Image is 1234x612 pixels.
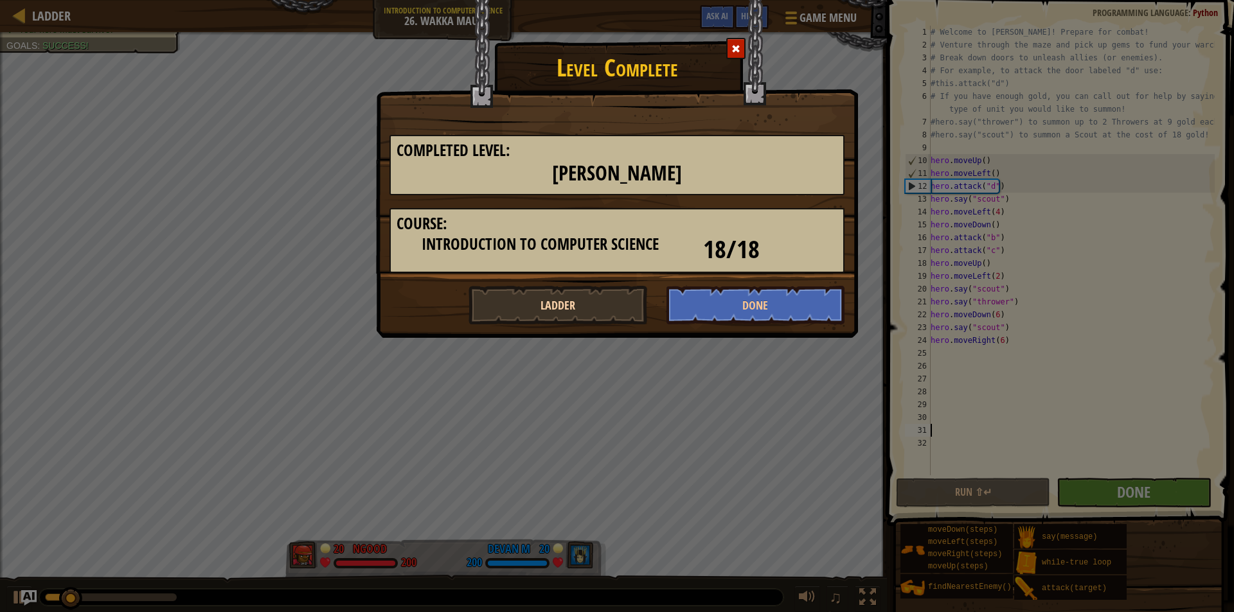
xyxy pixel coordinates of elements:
h2: [PERSON_NAME] [397,162,837,185]
h3: Introduction to Computer Science [397,236,684,253]
span: 18/18 [703,232,760,266]
button: Ladder [469,286,647,324]
h3: Course: [397,215,837,232]
button: Done [666,286,845,324]
h1: Level Complete [377,48,857,81]
h3: Completed Level: [397,142,837,159]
